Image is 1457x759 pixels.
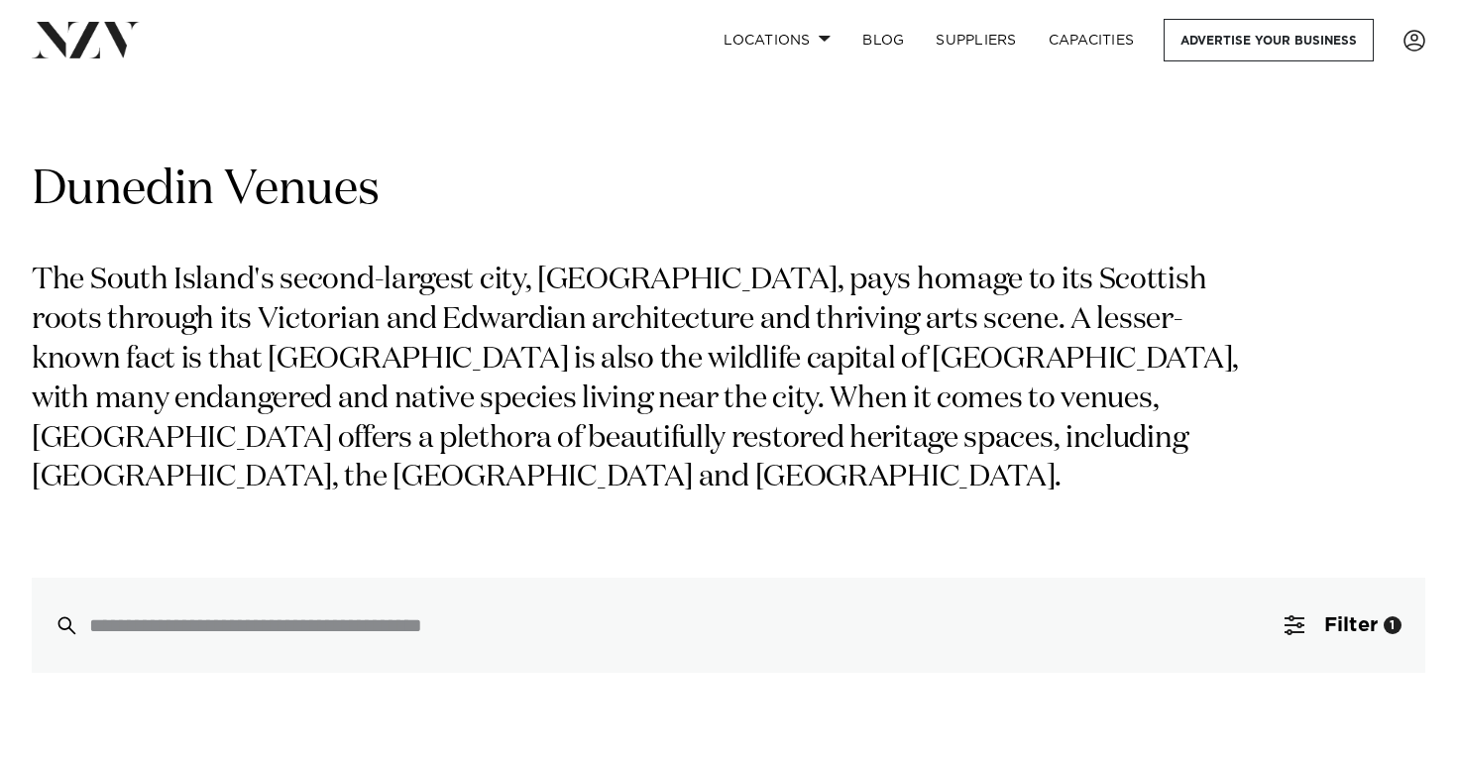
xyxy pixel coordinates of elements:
[1164,19,1374,61] a: Advertise your business
[1033,19,1151,61] a: Capacities
[1324,615,1378,635] span: Filter
[32,160,1425,222] h1: Dunedin Venues
[1384,616,1401,634] div: 1
[32,262,1257,498] p: The South Island's second-largest city, [GEOGRAPHIC_DATA], pays homage to its Scottish roots thro...
[32,22,140,57] img: nzv-logo.png
[708,19,846,61] a: Locations
[846,19,920,61] a: BLOG
[1261,578,1425,673] button: Filter1
[920,19,1032,61] a: SUPPLIERS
